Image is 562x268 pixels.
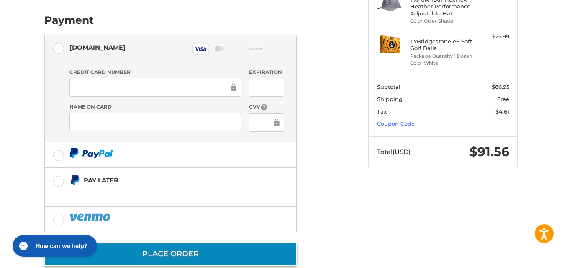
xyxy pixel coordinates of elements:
img: PayPal icon [69,148,113,158]
a: Coupon Code [377,120,415,127]
div: [DOMAIN_NAME] [69,40,126,54]
img: PayPal icon [69,212,112,222]
iframe: PayPal Message 1 [69,189,244,196]
h2: Payment [44,14,94,27]
label: Name on Card [69,103,241,111]
span: $91.56 [470,144,509,159]
span: Tax [377,108,387,115]
label: Credit Card Number [69,68,241,76]
label: CVV [249,103,284,111]
li: Package Quantity 1 Dozen [410,53,474,60]
li: Color White [410,60,474,67]
button: Place Order [44,242,297,266]
span: Subtotal [377,83,400,90]
li: Color Quiet Shade [410,18,474,25]
label: Expiration [249,68,284,76]
span: $86.95 [492,83,509,90]
img: Pay Later icon [69,175,80,185]
iframe: Google Customer Reviews [493,245,562,268]
span: Shipping [377,96,403,102]
h4: 1 x Bridgestone e6 Soft Golf Balls [410,38,474,52]
span: Free [497,96,509,102]
div: Pay Later [84,173,244,187]
iframe: Gorgias live chat messenger [8,232,100,260]
span: Total (USD) [377,148,411,156]
span: $4.61 [495,108,509,115]
div: $23.99 [476,33,509,41]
